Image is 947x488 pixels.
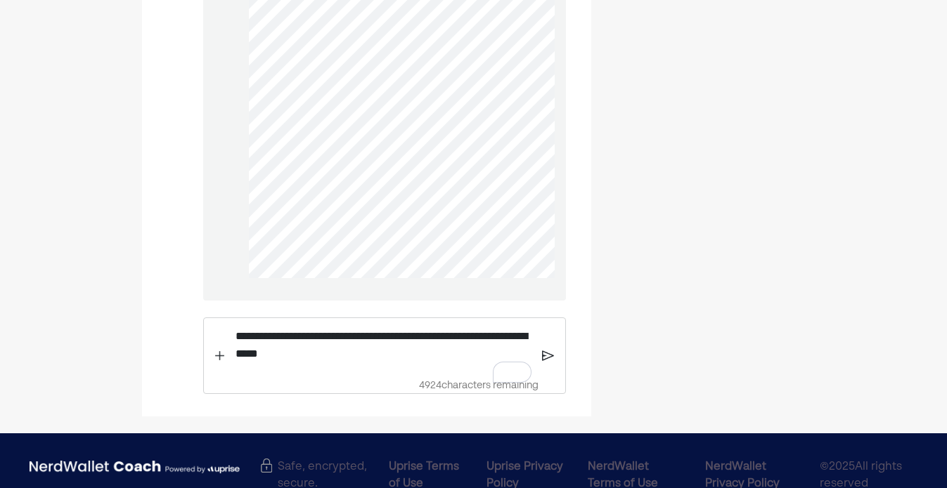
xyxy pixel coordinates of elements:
div: Safe, encrypted, secure. [261,459,372,471]
div: 4924 characters remaining [228,378,539,393]
div: Rich Text Editor. Editing area: main [228,318,539,372]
